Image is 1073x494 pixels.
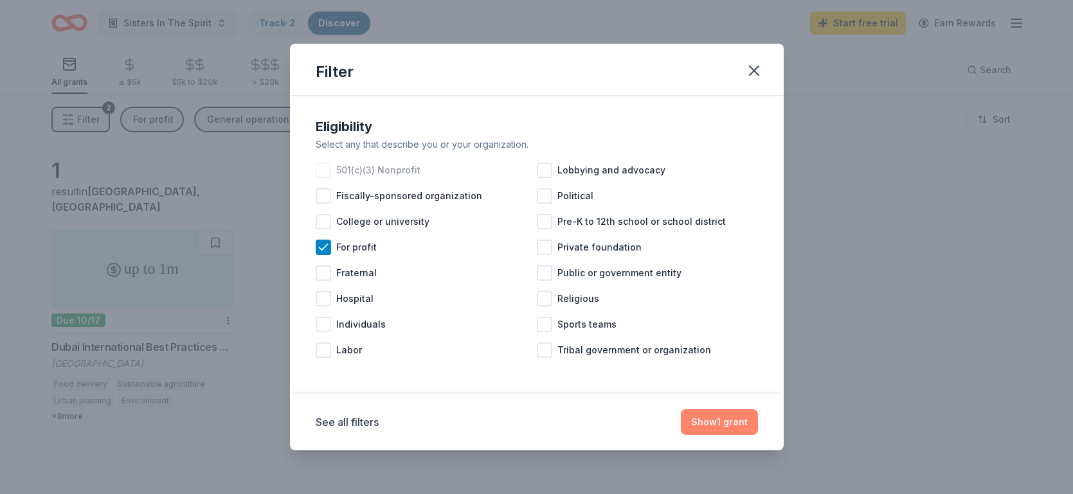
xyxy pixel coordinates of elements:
[681,409,758,435] button: Show1 grant
[557,163,665,178] span: Lobbying and advocacy
[336,188,482,204] span: Fiscally-sponsored organization
[316,137,758,152] div: Select any that describe you or your organization.
[557,240,642,255] span: Private foundation
[557,317,617,332] span: Sports teams
[557,214,726,229] span: Pre-K to 12th school or school district
[557,342,711,358] span: Tribal government or organization
[336,240,377,255] span: For profit
[336,342,362,358] span: Labor
[316,414,379,430] button: See all filters
[557,265,681,281] span: Public or government entity
[336,317,386,332] span: Individuals
[316,62,354,82] div: Filter
[557,291,599,306] span: Religious
[336,265,377,281] span: Fraternal
[557,188,593,204] span: Political
[336,291,374,306] span: Hospital
[336,163,420,178] span: 501(c)(3) Nonprofit
[336,214,429,229] span: College or university
[316,116,758,137] div: Eligibility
